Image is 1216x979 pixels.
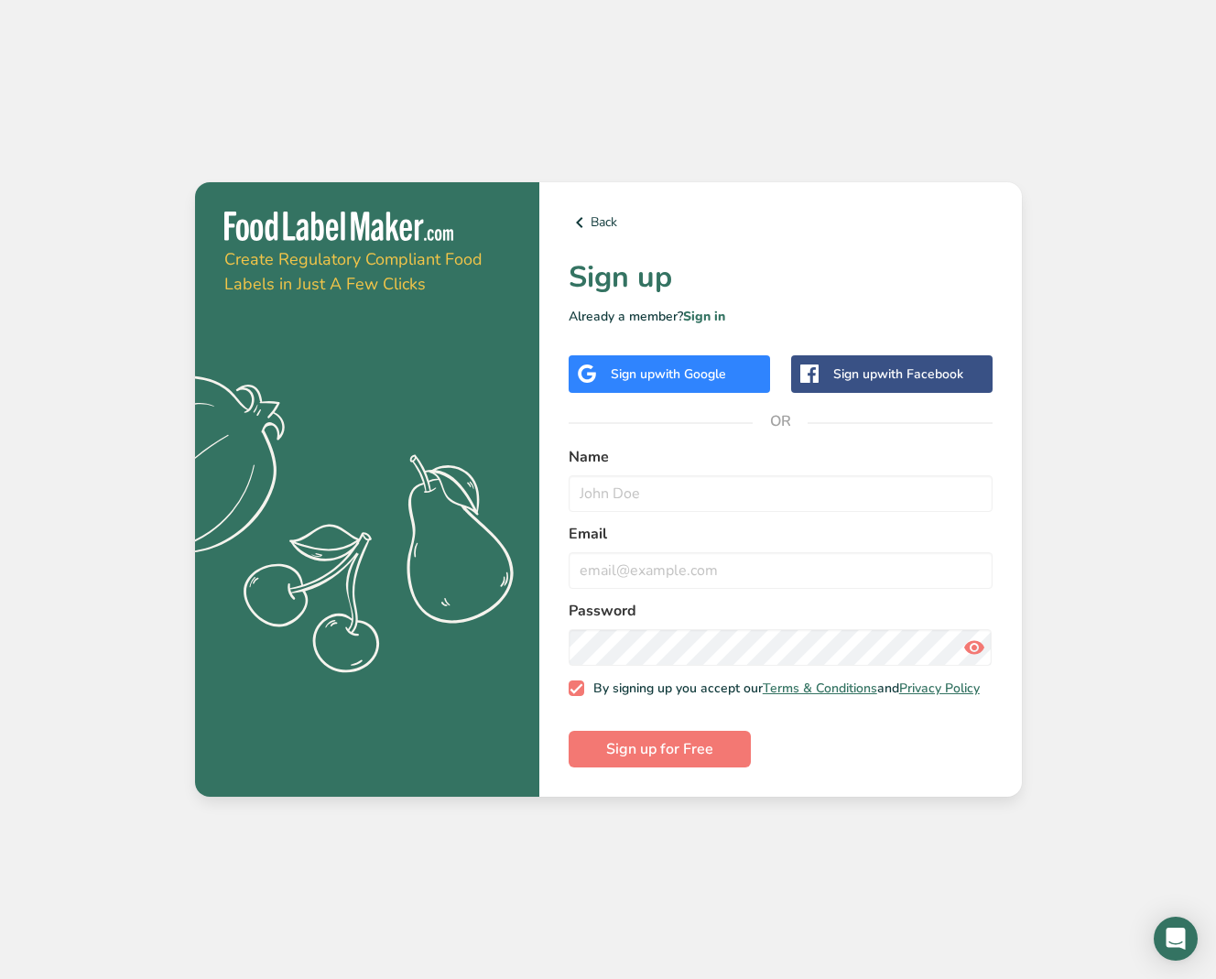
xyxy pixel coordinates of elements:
p: Already a member? [569,307,993,326]
label: Email [569,523,993,545]
img: Food Label Maker [224,212,453,242]
span: Sign up for Free [606,738,713,760]
input: email@example.com [569,552,993,589]
span: Create Regulatory Compliant Food Labels in Just A Few Clicks [224,248,483,295]
a: Sign in [683,308,725,325]
div: Sign up [833,364,963,384]
a: Privacy Policy [899,680,980,697]
a: Terms & Conditions [763,680,877,697]
span: By signing up you accept our and [584,680,980,697]
span: OR [753,394,808,449]
span: with Google [655,365,726,383]
h1: Sign up [569,256,993,299]
div: Sign up [611,364,726,384]
span: with Facebook [877,365,963,383]
input: John Doe [569,475,993,512]
button: Sign up for Free [569,731,751,767]
label: Name [569,446,993,468]
a: Back [569,212,993,234]
label: Password [569,600,993,622]
div: Open Intercom Messenger [1154,917,1198,961]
